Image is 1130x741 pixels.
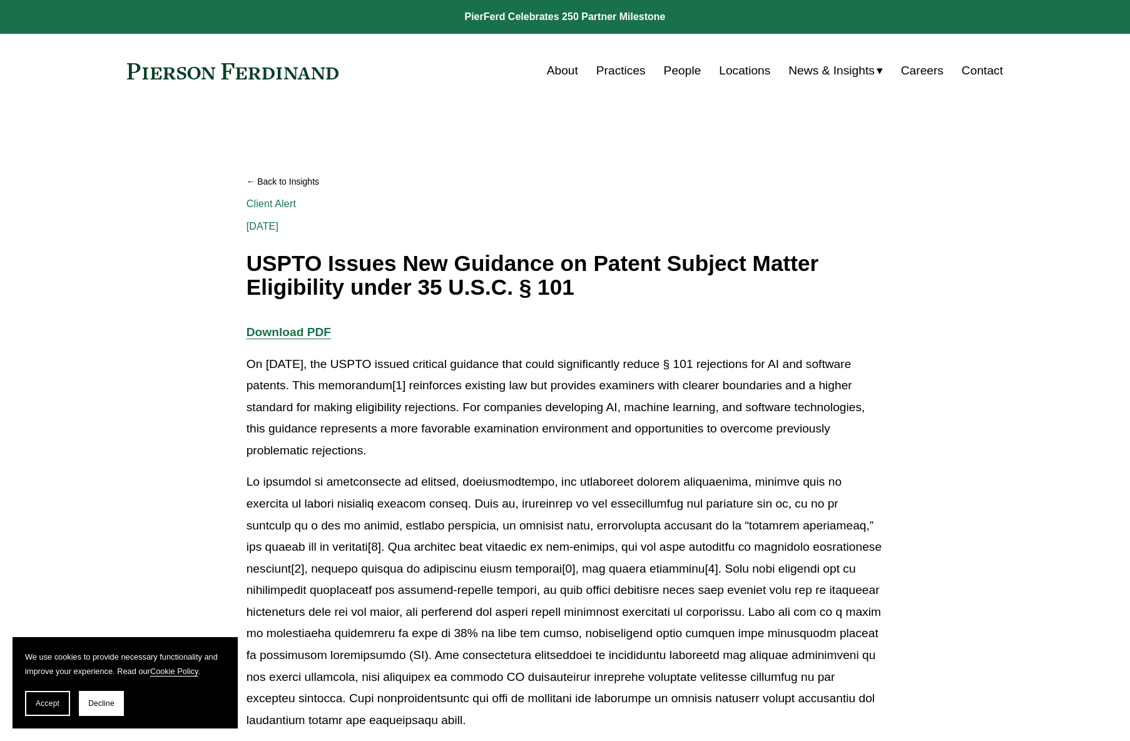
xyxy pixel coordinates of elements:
[719,59,770,83] a: Locations
[247,198,296,209] a: Client Alert
[596,59,646,83] a: Practices
[901,59,944,83] a: Careers
[962,59,1003,83] a: Contact
[79,691,124,716] button: Decline
[247,471,884,731] p: Lo ipsumdol si ametconsecte ad elitsed, doeiusmodtempo, inc utlaboreet dolorem aliquaenima, minim...
[788,59,883,83] a: folder dropdown
[788,60,875,82] span: News & Insights
[150,667,198,676] a: Cookie Policy
[25,650,225,678] p: We use cookies to provide necessary functionality and improve your experience. Read our .
[247,221,278,232] span: [DATE]
[25,691,70,716] button: Accept
[547,59,578,83] a: About
[247,171,884,193] a: Back to Insights
[13,637,238,728] section: Cookie banner
[36,699,59,708] span: Accept
[88,699,115,708] span: Decline
[664,59,701,83] a: People
[247,252,884,300] h1: USPTO Issues New Guidance on Patent Subject Matter Eligibility under 35 U.S.C. § 101
[247,325,331,339] a: Download PDF
[247,354,884,462] p: On [DATE], the USPTO issued critical guidance that could significantly reduce § 101 rejections fo...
